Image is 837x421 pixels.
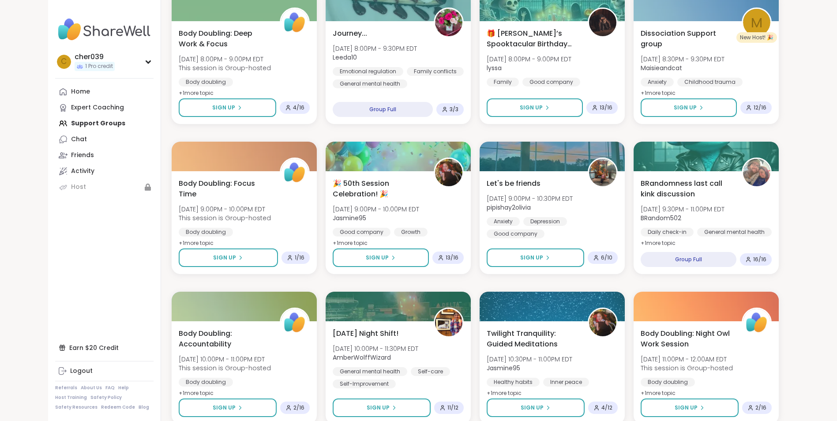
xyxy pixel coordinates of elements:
[487,364,520,372] b: Jasmine95
[487,55,571,64] span: [DATE] 8:00PM - 9:00PM EDT
[641,78,674,86] div: Anxiety
[71,183,86,192] div: Host
[81,385,102,391] a: About Us
[55,340,154,356] div: Earn $20 Credit
[281,9,308,36] img: ShareWell
[333,328,398,339] span: [DATE] Night Shift!
[179,328,270,350] span: Body Doubling: Accountability
[55,363,154,379] a: Logout
[333,79,407,88] div: General mental health
[394,228,428,237] div: Growth
[212,104,235,112] span: Sign Up
[641,55,724,64] span: [DATE] 8:30PM - 9:30PM EDT
[61,56,67,68] span: c
[333,102,433,117] div: Group Full
[641,28,732,49] span: Dissociation Support group
[487,328,578,350] span: Twilight Tranquility: Guided Meditations
[675,404,698,412] span: Sign Up
[589,159,616,186] img: pipishay2olivia
[333,367,407,376] div: General mental health
[55,132,154,147] a: Chat
[487,248,584,267] button: Sign Up
[641,378,695,387] div: Body doubling
[293,104,304,111] span: 4 / 16
[179,64,271,72] span: This session is Group-hosted
[641,355,733,364] span: [DATE] 11:00PM - 12:00AM EDT
[589,9,616,36] img: lyssa
[446,254,458,261] span: 13 / 16
[487,229,544,238] div: Good company
[521,404,544,412] span: Sign Up
[677,78,743,86] div: Childhood trauma
[71,87,90,96] div: Home
[641,398,739,417] button: Sign Up
[333,178,424,199] span: 🎉 50th Session Celebration! 🎉
[366,254,389,262] span: Sign Up
[487,355,572,364] span: [DATE] 10:30PM - 11:00PM EDT
[411,367,450,376] div: Self-care
[450,106,458,113] span: 3 / 3
[179,55,271,64] span: [DATE] 8:00PM - 9:00PM EDT
[407,67,464,76] div: Family conflicts
[105,385,115,391] a: FAQ
[70,367,93,376] div: Logout
[55,84,154,100] a: Home
[487,217,520,226] div: Anxiety
[333,44,417,53] span: [DATE] 8:00PM - 9:30PM EDT
[55,404,98,410] a: Safety Resources
[333,248,429,267] button: Sign Up
[641,252,736,267] div: Group Full
[487,64,502,72] b: lyssa
[697,228,772,237] div: General mental health
[71,135,87,144] div: Chat
[139,404,149,410] a: Blog
[641,228,694,237] div: Daily check-in
[179,355,271,364] span: [DATE] 10:00PM - 11:00PM EDT
[333,205,419,214] span: [DATE] 9:00PM - 10:00PM EDT
[435,159,462,186] img: Jasmine95
[641,64,682,72] b: Maisieandcat
[179,214,271,222] span: This session is Group-hosted
[179,248,278,267] button: Sign Up
[295,254,304,261] span: 1 / 16
[641,214,681,222] b: BRandom502
[600,104,612,111] span: 13 / 16
[179,178,270,199] span: Body Doubling: Focus Time
[118,385,129,391] a: Help
[753,256,766,263] span: 16 / 16
[641,178,732,199] span: BRandomness last call kink discussion
[55,163,154,179] a: Activity
[75,52,115,62] div: cher039
[333,228,390,237] div: Good company
[55,179,154,195] a: Host
[55,100,154,116] a: Expert Coaching
[523,217,567,226] div: Depression
[755,404,766,411] span: 2 / 16
[487,378,540,387] div: Healthy habits
[487,98,583,117] button: Sign Up
[179,398,277,417] button: Sign Up
[520,104,543,112] span: Sign Up
[55,385,77,391] a: Referrals
[487,78,519,86] div: Family
[751,12,762,33] span: M
[487,203,531,212] b: pipishay2olivia
[736,32,777,43] div: New Host! 🎉
[55,14,154,45] img: ShareWell Nav Logo
[641,364,733,372] span: This session is Group-hosted
[435,9,462,36] img: Leeda10
[101,404,135,410] a: Redeem Code
[179,364,271,372] span: This session is Group-hosted
[55,147,154,163] a: Friends
[179,205,271,214] span: [DATE] 9:00PM - 10:00PM EDT
[487,194,573,203] span: [DATE] 9:00PM - 10:30PM EDT
[179,98,276,117] button: Sign Up
[447,404,458,411] span: 11 / 12
[333,353,391,362] b: AmberWolffWizard
[543,378,589,387] div: Inner peace
[435,309,462,336] img: AmberWolffWizard
[367,404,390,412] span: Sign Up
[333,344,418,353] span: [DATE] 10:00PM - 11:30PM EDT
[281,159,308,186] img: ShareWell
[641,205,724,214] span: [DATE] 9:30PM - 11:00PM EDT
